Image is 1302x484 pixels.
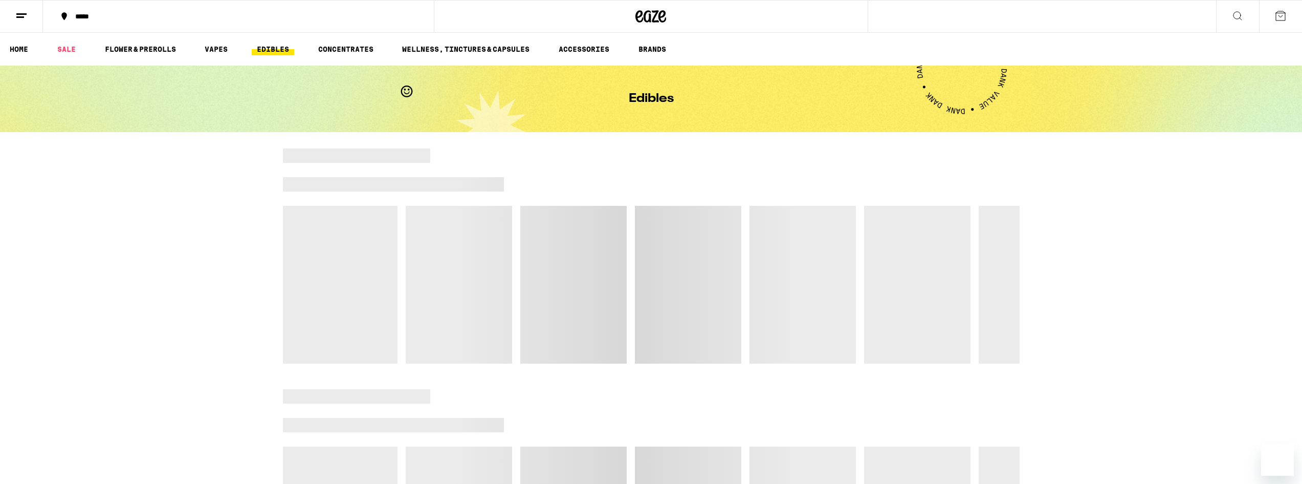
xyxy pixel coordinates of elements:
[554,43,614,55] a: ACCESSORIES
[252,43,294,55] a: EDIBLES
[629,93,674,105] h1: Edibles
[633,43,671,55] a: BRANDS
[1261,443,1294,476] iframe: Button to launch messaging window
[5,43,33,55] a: HOME
[313,43,379,55] a: CONCENTRATES
[397,43,535,55] a: WELLNESS, TINCTURES & CAPSULES
[200,43,233,55] a: VAPES
[100,43,181,55] a: FLOWER & PREROLLS
[52,43,81,55] a: SALE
